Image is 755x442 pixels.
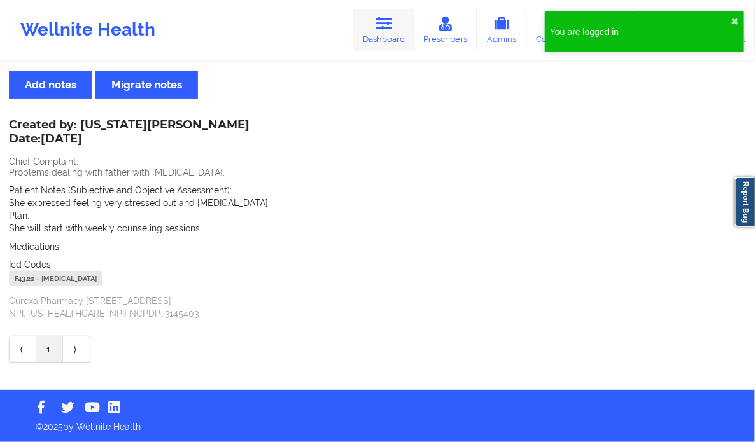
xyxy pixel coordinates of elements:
[36,336,63,362] a: 1
[9,211,29,221] span: Plan:
[735,177,755,227] a: Report Bug
[9,271,102,286] div: F43.22 - [MEDICAL_DATA]
[63,336,90,362] a: Next item
[477,9,526,51] a: Admins
[414,9,477,51] a: Prescribers
[9,242,59,252] span: Medications
[353,9,414,51] a: Dashboard
[9,294,746,320] p: Curexa Pharmacy [STREET_ADDRESS] NPI: [US_HEALTHCARE_NPI] NCPDP: 3145403
[27,411,728,433] p: © 2025 by Wellnite Health
[9,259,51,270] span: Icd Codes
[95,71,198,99] button: Migrate notes
[9,185,232,195] span: Patient Notes (Subjective and Objective Assessment):
[9,156,78,167] span: Chief Complaint:
[731,17,738,27] button: close
[9,118,250,148] div: Created by: [US_STATE][PERSON_NAME]
[9,336,90,363] div: Pagination Navigation
[9,222,746,235] p: She will start with weekly counseling sessions.
[9,166,746,179] p: Problems dealing with father with [MEDICAL_DATA].
[9,197,746,209] p: She expressed feeling very stressed out and [MEDICAL_DATA].
[550,25,731,38] div: You are logged in
[526,9,579,51] a: Coaches
[10,336,36,362] a: Previous item
[9,71,92,99] button: Add notes
[9,131,250,148] p: Date: [DATE]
